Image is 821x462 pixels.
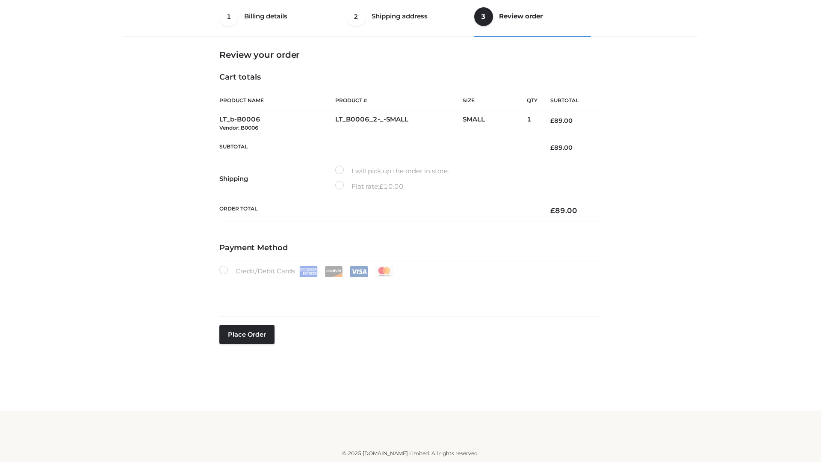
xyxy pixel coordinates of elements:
h4: Cart totals [219,73,602,82]
td: LT_B0006_2-_-SMALL [335,110,463,137]
td: 1 [527,110,537,137]
th: Shipping [219,158,335,199]
img: Discover [325,266,343,277]
div: © 2025 [DOMAIN_NAME] Limited. All rights reserved. [127,449,694,458]
td: SMALL [463,110,527,137]
img: Mastercard [375,266,393,277]
label: Flat rate: [335,181,404,192]
th: Product # [335,91,463,110]
span: £ [550,117,554,124]
span: £ [550,144,554,151]
span: £ [379,182,384,190]
th: Product Name [219,91,335,110]
img: Amex [299,266,318,277]
bdi: 89.00 [550,117,573,124]
iframe: Secure payment input frame [218,275,600,307]
th: Order Total [219,199,537,222]
bdi: 89.00 [550,144,573,151]
bdi: 89.00 [550,206,577,215]
h3: Review your order [219,50,602,60]
th: Subtotal [537,91,602,110]
bdi: 10.00 [379,182,404,190]
label: Credit/Debit Cards [219,266,394,277]
th: Subtotal [219,137,537,158]
button: Place order [219,325,275,344]
small: Vendor: B0006 [219,124,258,131]
img: Visa [350,266,368,277]
th: Size [463,91,523,110]
th: Qty [527,91,537,110]
label: I will pick up the order in store. [335,166,449,177]
h4: Payment Method [219,243,602,253]
span: £ [550,206,555,215]
td: LT_b-B0006 [219,110,335,137]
